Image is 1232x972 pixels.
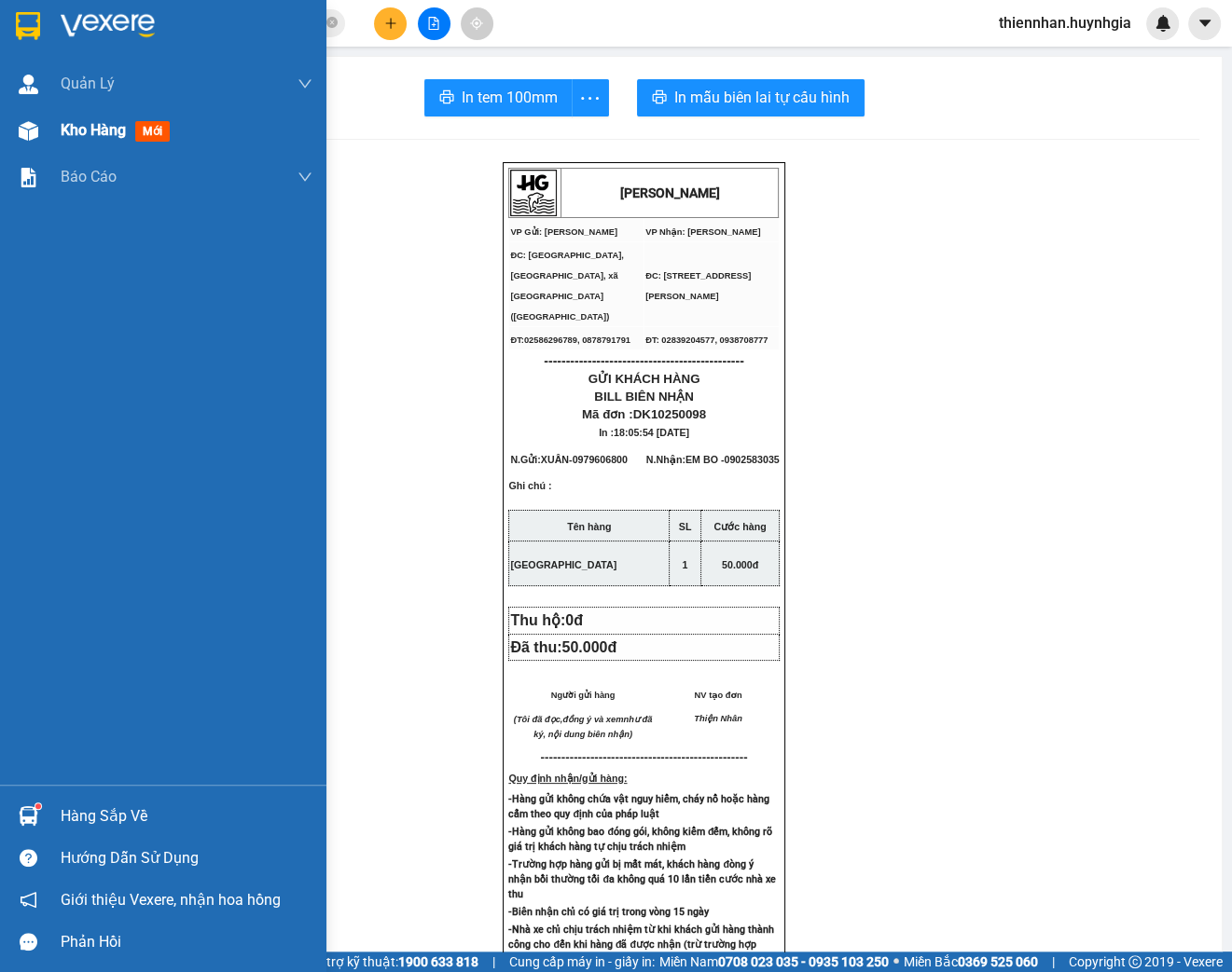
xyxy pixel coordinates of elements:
span: ⚪️ [893,958,899,965]
span: printer [439,89,454,107]
div: [PERSON_NAME] [16,16,165,58]
span: 1 [683,559,688,570]
span: Miền Nam [659,951,889,972]
span: VP Nhận: [PERSON_NAME] [645,227,760,237]
div: Hướng dẫn sử dụng [61,844,312,872]
span: Mã đơn : [582,407,706,421]
span: In : [599,427,689,438]
strong: -Hàng gửi không chứa vật nguy hiểm, cháy nổ hoặc hàng cấm theo quy định của pháp luật [508,793,769,820]
span: ĐT:02586296789, 0878791791 [510,335,630,345]
div: [PERSON_NAME] [178,16,327,58]
span: Hỗ trợ kỹ thuật: [307,951,478,972]
button: caret-down [1188,7,1221,40]
span: N.Gửi: [510,454,628,465]
span: [GEOGRAPHIC_DATA] [510,559,616,570]
span: 0902583035 [724,454,779,465]
strong: SL [679,521,692,532]
span: Đã thu: [510,639,616,655]
img: warehouse-icon [19,121,38,141]
span: --- [541,750,553,764]
span: thiennhan.huynhgia [984,11,1146,34]
span: BILL BIÊN NHẬN [594,390,694,404]
span: close-circle [326,17,338,28]
strong: 1900 633 818 [398,954,478,969]
button: more [572,79,609,116]
img: solution-icon [19,168,38,187]
strong: Tên hàng [567,521,611,532]
span: printer [652,89,667,107]
span: N.Nhận: [646,454,780,465]
span: more [573,87,608,110]
span: XUÂN [541,454,569,465]
span: 50.000đ [722,559,758,570]
span: Gửi: [16,16,45,35]
strong: -Biên nhận chỉ có giá trị trong vòng 15 ngày [508,906,709,918]
span: Báo cáo [61,165,117,188]
span: ĐC: [GEOGRAPHIC_DATA], [GEOGRAPHIC_DATA], xã [GEOGRAPHIC_DATA] ([GEOGRAPHIC_DATA]) [510,251,623,322]
span: Người gửi hàng [551,691,616,700]
span: EM BO - [685,454,780,465]
div: Phản hồi [61,928,312,956]
span: | [492,951,495,972]
span: Ghi chú : [508,480,551,506]
span: In tem 100mm [462,86,558,109]
img: warehouse-icon [19,806,38,826]
img: logo-vxr [16,12,40,40]
span: Đã thu : [14,119,71,139]
div: 0902583035 [178,80,327,106]
span: DK10250098 [633,407,707,421]
div: XUÂN [16,58,165,80]
button: aim [461,7,493,40]
div: 0979606800 [16,80,165,106]
strong: [PERSON_NAME] [620,185,720,200]
span: In mẫu biên lai tự cấu hình [674,86,850,109]
strong: Cước hàng [714,521,767,532]
button: printerIn mẫu biên lai tự cấu hình [637,79,865,116]
button: plus [374,7,407,40]
span: 0đ [565,612,583,628]
strong: 0369 525 060 [958,954,1038,969]
img: icon-new-feature [1155,15,1171,32]
em: (Tôi đã đọc,đồng ý và xem [514,715,624,724]
img: logo [510,170,557,216]
span: 50.000đ [561,639,616,655]
span: NV tạo đơn [694,691,741,700]
img: warehouse-icon [19,75,38,94]
sup: 1 [35,803,41,809]
span: question-circle [20,849,37,867]
span: Giới thiệu Vexere, nhận hoa hồng [61,888,281,911]
button: printerIn tem 100mm [424,79,573,116]
span: ----------------------------------------------- [553,750,748,764]
span: - [569,454,628,465]
span: 0979606800 [573,454,628,465]
span: file-add [427,17,440,30]
span: Nhận: [178,16,223,35]
span: ĐC: [STREET_ADDRESS][PERSON_NAME] [645,271,751,301]
span: Kho hàng [61,121,126,139]
span: Miền Bắc [904,951,1038,972]
div: EM BO [178,58,327,80]
span: copyright [1128,955,1142,968]
div: Hàng sắp về [61,802,312,830]
span: GỬI KHÁCH HÀNG [588,372,700,386]
span: caret-down [1197,15,1213,32]
span: VP Gửi: [PERSON_NAME] [510,227,617,237]
span: Quản Lý [61,72,115,95]
strong: -Trường hợp hàng gửi bị mất mát, khách hàng đòng ý nhận bồi thường tối đa không quá 10 lần tiền c... [508,858,776,900]
span: close-circle [326,15,338,33]
span: Cung cấp máy in - giấy in: [509,951,655,972]
span: Thiện Nhân [694,714,742,723]
span: down [298,76,312,91]
span: aim [470,17,483,30]
span: message [20,933,37,951]
button: file-add [418,7,450,40]
span: mới [135,121,170,142]
span: | [1052,951,1055,972]
strong: -Hàng gửi không bao đóng gói, không kiểm đếm, không rõ giá trị khách hàng tự chịu trách nhiệm [508,826,772,853]
span: Thu hộ: [510,612,590,628]
span: 18:05:54 [DATE] [614,427,689,438]
span: ĐT: 02839204577, 0938708777 [645,335,768,345]
span: plus [384,17,397,30]
strong: Quy định nhận/gửi hàng: [508,773,627,784]
span: ---------------------------------------------- [544,353,743,368]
